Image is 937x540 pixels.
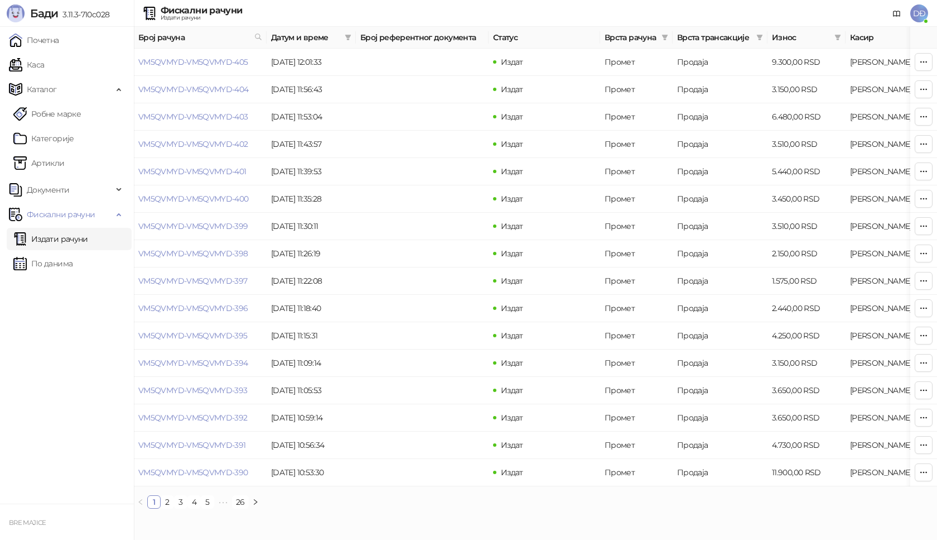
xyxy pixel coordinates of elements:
td: Продаја [673,432,767,459]
span: Издат [501,440,523,450]
td: [DATE] 11:35:28 [267,185,356,213]
a: 3 [175,496,187,508]
span: ••• [214,495,232,509]
td: [DATE] 11:15:31 [267,322,356,350]
th: Врста рачуна [600,27,673,49]
span: filter [659,29,670,46]
td: Продаја [673,267,767,295]
span: Издат [501,413,523,423]
a: 2 [161,496,173,508]
td: VM5QVMYD-VM5QVMYD-398 [134,240,267,267]
li: 3 [174,495,187,509]
td: 3.510,00 RSD [767,213,846,240]
span: Издат [501,112,523,122]
td: Продаја [673,404,767,432]
td: Продаја [673,158,767,185]
td: VM5QVMYD-VM5QVMYD-403 [134,103,267,131]
td: [DATE] 10:56:34 [267,432,356,459]
span: filter [342,29,354,46]
td: Промет [600,49,673,76]
a: VM5QVMYD-VM5QVMYD-393 [138,385,248,395]
span: 3.11.3-710c028 [58,9,109,20]
a: Документација [888,4,906,22]
a: VM5QVMYD-VM5QVMYD-392 [138,413,248,423]
th: Врста трансакције [673,27,767,49]
td: [DATE] 10:59:14 [267,404,356,432]
small: BRE MAJICE [9,519,46,527]
a: 26 [233,496,248,508]
a: VM5QVMYD-VM5QVMYD-402 [138,139,248,149]
td: VM5QVMYD-VM5QVMYD-390 [134,459,267,486]
span: right [252,499,259,505]
a: 5 [201,496,214,508]
td: 3.510,00 RSD [767,131,846,158]
td: VM5QVMYD-VM5QVMYD-399 [134,213,267,240]
span: filter [661,34,668,41]
a: 1 [148,496,160,508]
img: Logo [7,4,25,22]
span: Издат [501,84,523,94]
td: 4.730,00 RSD [767,432,846,459]
a: По данима [13,252,73,275]
td: VM5QVMYD-VM5QVMYD-401 [134,158,267,185]
span: Издат [501,221,523,231]
td: Промет [600,404,673,432]
td: [DATE] 11:53:04 [267,103,356,131]
td: VM5QVMYD-VM5QVMYD-402 [134,131,267,158]
td: VM5QVMYD-VM5QVMYD-393 [134,377,267,404]
td: Промет [600,459,673,486]
td: Промет [600,322,673,350]
td: 5.440,00 RSD [767,158,846,185]
td: [DATE] 11:30:11 [267,213,356,240]
button: right [249,495,262,509]
td: 11.900,00 RSD [767,459,846,486]
td: 1.575,00 RSD [767,267,846,295]
a: Категорије [13,127,74,150]
td: Продаја [673,76,767,103]
td: [DATE] 12:01:33 [267,49,356,76]
td: 3.650,00 RSD [767,377,846,404]
td: Продаја [673,459,767,486]
span: filter [832,29,843,46]
span: Бади [30,7,58,20]
span: Врста трансакције [677,31,752,44]
span: Издат [501,467,523,477]
span: DĐ [910,4,928,22]
span: filter [834,34,841,41]
span: Документи [27,179,69,201]
span: filter [345,34,351,41]
td: 2.150,00 RSD [767,240,846,267]
td: 9.300,00 RSD [767,49,846,76]
td: VM5QVMYD-VM5QVMYD-400 [134,185,267,213]
td: 2.440,00 RSD [767,295,846,322]
div: Издати рачуни [161,15,242,21]
span: Датум и време [271,31,340,44]
a: VM5QVMYD-VM5QVMYD-395 [138,331,248,341]
td: Промет [600,103,673,131]
a: VM5QVMYD-VM5QVMYD-399 [138,221,248,231]
td: Промет [600,185,673,213]
td: VM5QVMYD-VM5QVMYD-391 [134,432,267,459]
th: Број рачуна [134,27,267,49]
span: Издат [501,385,523,395]
li: 4 [187,495,201,509]
a: 4 [188,496,200,508]
td: [DATE] 11:39:53 [267,158,356,185]
a: VM5QVMYD-VM5QVMYD-398 [138,249,248,259]
a: VM5QVMYD-VM5QVMYD-394 [138,358,248,368]
span: filter [756,34,763,41]
td: 4.250,00 RSD [767,322,846,350]
a: VM5QVMYD-VM5QVMYD-404 [138,84,249,94]
td: 3.150,00 RSD [767,76,846,103]
a: VM5QVMYD-VM5QVMYD-405 [138,57,248,67]
td: Промет [600,377,673,404]
span: Фискални рачуни [27,203,95,226]
a: Почетна [9,29,59,51]
td: 6.480,00 RSD [767,103,846,131]
a: VM5QVMYD-VM5QVMYD-401 [138,166,247,176]
a: ArtikliАртикли [13,152,65,174]
span: Издат [501,276,523,286]
td: Продаја [673,185,767,213]
span: Издат [501,331,523,341]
